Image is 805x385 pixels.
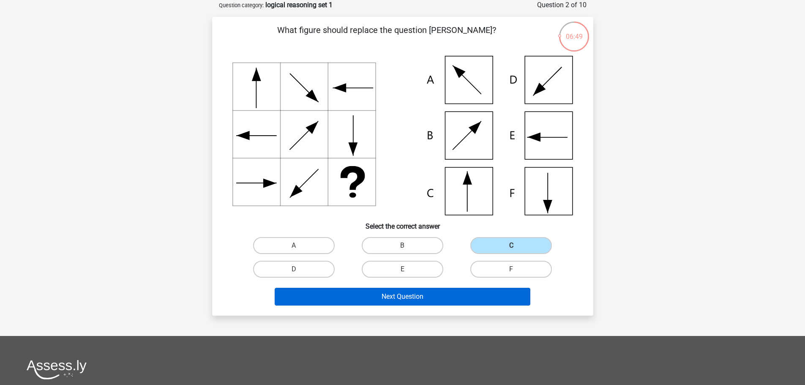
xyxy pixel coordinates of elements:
label: B [362,237,443,254]
strong: logical reasoning set 1 [265,1,333,9]
p: What figure should replace the question [PERSON_NAME]? [226,24,548,49]
h6: Select the correct answer [226,216,580,230]
label: C [470,237,552,254]
img: Assessly logo [27,360,87,380]
button: Next Question [275,288,530,306]
label: E [362,261,443,278]
small: Question category: [219,2,264,8]
label: F [470,261,552,278]
label: D [253,261,335,278]
label: A [253,237,335,254]
div: 06:49 [558,21,590,42]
